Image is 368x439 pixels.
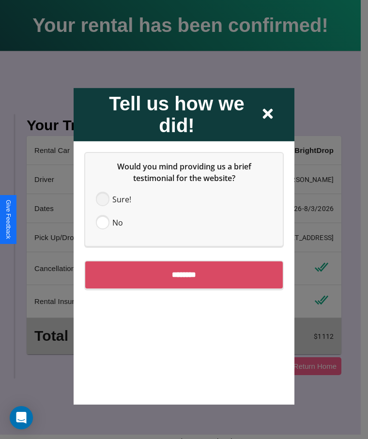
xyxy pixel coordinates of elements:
[5,200,12,239] div: Give Feedback
[112,216,123,228] span: No
[93,92,261,136] h2: Tell us how we did!
[10,406,33,429] div: Open Intercom Messenger
[112,193,131,205] span: Sure!
[117,161,253,183] span: Would you mind providing us a brief testimonial for the website?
